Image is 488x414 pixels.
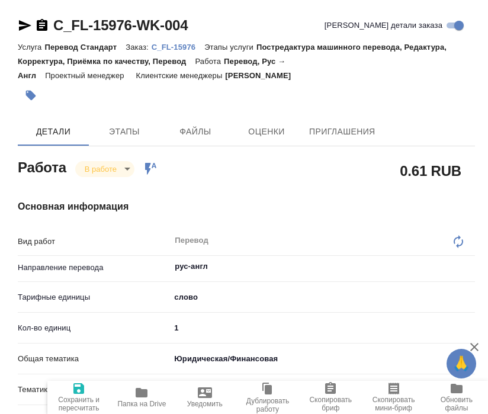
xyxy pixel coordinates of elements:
button: Обновить файлы [425,381,488,414]
p: Тарифные единицы [18,291,170,303]
button: Скопировать ссылку для ЯМессенджера [18,18,32,33]
div: В работе [75,161,134,177]
p: Кол-во единиц [18,322,170,334]
span: Этапы [96,124,153,139]
span: Приглашения [309,124,375,139]
p: Проектный менеджер [45,71,127,80]
span: Уведомить [187,400,223,408]
p: Вид работ [18,236,170,248]
p: Направление перевода [18,262,170,274]
button: 🙏 [447,349,476,378]
span: Сохранить и пересчитать [54,396,103,412]
h2: Работа [18,156,66,177]
span: Скопировать мини-бриф [369,396,418,412]
button: Open [468,265,471,268]
a: C_FL-15976-WK-004 [53,17,188,33]
span: Оценки [238,124,295,139]
button: Скопировать ссылку [35,18,49,33]
span: Файлы [167,124,224,139]
button: Скопировать бриф [299,381,362,414]
span: Обновить файлы [432,396,481,412]
span: [PERSON_NAME] детали заказа [325,20,442,31]
p: Заказ: [126,43,151,52]
span: 🙏 [451,351,471,376]
span: Детали [25,124,82,139]
button: В работе [81,164,120,174]
div: Личные документы [170,380,475,400]
p: Общая тематика [18,353,170,365]
button: Скопировать мини-бриф [362,381,425,414]
p: [PERSON_NAME] [225,71,300,80]
div: Юридическая/Финансовая [170,349,475,369]
p: Клиентские менеджеры [136,71,226,80]
button: Уведомить [174,381,236,414]
button: Дублировать работу [236,381,299,414]
p: C_FL-15976 [152,43,204,52]
h2: 0.61 RUB [400,161,461,181]
button: Сохранить и пересчитать [47,381,110,414]
span: Скопировать бриф [306,396,355,412]
p: Этапы услуги [204,43,256,52]
span: Дублировать работу [243,397,292,413]
h4: Основная информация [18,200,475,214]
button: Папка на Drive [110,381,173,414]
a: C_FL-15976 [152,41,204,52]
button: Добавить тэг [18,82,44,108]
p: Работа [195,57,224,66]
div: слово [170,287,475,307]
p: Перевод Стандарт [44,43,126,52]
span: Папка на Drive [117,400,166,408]
input: ✎ Введи что-нибудь [170,319,475,336]
p: Услуга [18,43,44,52]
p: Тематика [18,384,170,396]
